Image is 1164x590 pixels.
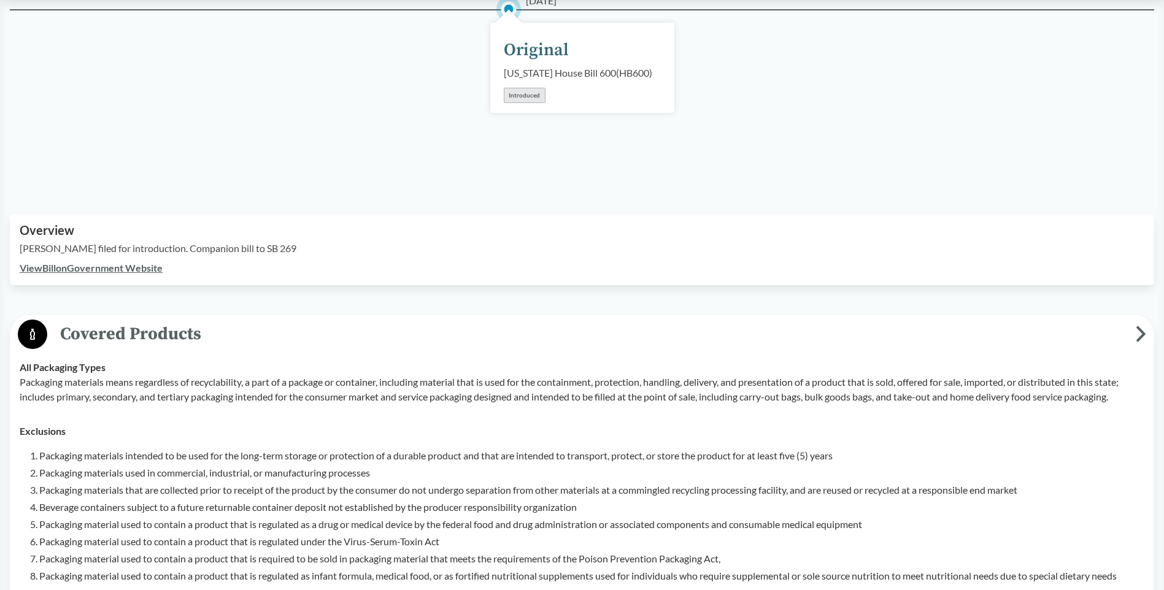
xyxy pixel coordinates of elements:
div: [US_STATE] House Bill 600 ( HB600 ) [504,66,652,80]
li: Packaging materials intended to be used for the long-term storage or protection of a durable prod... [39,448,1144,463]
strong: Exclusions [20,425,66,437]
strong: All Packaging Types [20,361,106,373]
div: Introduced [504,88,545,103]
h2: Overview [20,223,1144,237]
li: Packaging materials used in commercial, industrial, or manufacturing processes [39,465,1144,480]
li: Packaging material used to contain a product that is regulated under the Virus-Serum-Toxin Act [39,534,1144,549]
li: Packaging material used to contain a product that is required to be sold in packaging material th... [39,551,1144,566]
button: Covered Products [14,319,1150,350]
li: Packaging material used to contain a product that is regulated as infant formula, medical food, o... [39,569,1144,583]
p: Packaging materials means regardless of recyclability, a part of a package or container, includin... [20,375,1144,404]
li: Beverage containers subject to a future returnable container deposit not established by the produ... [39,500,1144,515]
span: Covered Products [47,320,1136,348]
p: [PERSON_NAME] filed for introduction. Companion bill to SB 269 [20,241,1144,256]
li: Packaging material used to contain a product that is regulated as a drug or medical device by the... [39,517,1144,532]
div: Original [504,37,569,63]
li: Packaging materials that are collected prior to receipt of the product by the consumer do not und... [39,483,1144,497]
a: ViewBillonGovernment Website [20,262,163,274]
